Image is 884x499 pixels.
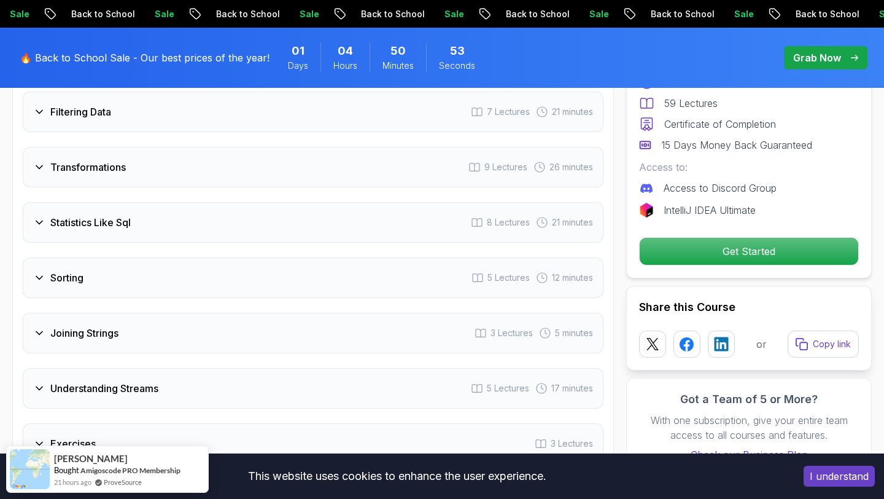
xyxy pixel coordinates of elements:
[9,463,785,490] div: This website uses cookies to enhance the user experience.
[487,8,571,20] p: Back to School
[338,42,353,60] span: 4 Hours
[639,413,859,442] p: With one subscription, give your entire team access to all courses and features.
[281,8,320,20] p: Sale
[552,272,593,284] span: 12 minutes
[50,326,118,340] h3: Joining Strings
[484,161,527,173] span: 9 Lectures
[439,60,475,72] span: Seconds
[426,8,465,20] p: Sale
[487,272,530,284] span: 5 Lectures
[639,391,859,408] h3: Got a Team of 5 or More?
[104,477,142,487] a: ProveSource
[551,382,593,395] span: 17 minutes
[23,147,603,187] button: Transformations9 Lectures 26 minutes
[639,299,859,316] h2: Share this Course
[382,60,414,72] span: Minutes
[198,8,281,20] p: Back to School
[343,8,426,20] p: Back to School
[664,181,777,195] p: Access to Discord Group
[136,8,176,20] p: Sale
[50,215,131,230] h3: Statistics Like Sql
[487,106,530,118] span: 7 Lectures
[50,160,126,175] h3: Transformations
[292,42,304,60] span: 1 Days
[23,202,603,243] button: Statistics Like Sql8 Lectures 21 minutes
[639,203,654,218] img: jetbrains logo
[54,454,128,464] span: [PERSON_NAME]
[551,438,593,450] span: 3 Lectures
[639,447,859,462] a: Check our Business Plan
[640,238,858,265] p: Get Started
[552,106,593,118] span: 21 minutes
[50,381,158,396] h3: Understanding Streams
[450,42,465,60] span: 53 Seconds
[664,203,756,218] p: IntelliJ IDEA Ultimate
[490,327,533,339] span: 3 Lectures
[54,477,91,487] span: 21 hours ago
[333,60,357,72] span: Hours
[552,216,593,229] span: 21 minutes
[804,466,875,487] button: Accept cookies
[632,8,716,20] p: Back to School
[664,96,718,111] p: 59 Lectures
[639,237,859,265] button: Get Started
[793,50,841,65] p: Grab Now
[571,8,610,20] p: Sale
[23,368,603,409] button: Understanding Streams5 Lectures 17 minutes
[288,60,308,72] span: Days
[661,138,812,152] p: 15 Days Money Back Guaranteed
[53,8,136,20] p: Back to School
[487,216,530,229] span: 8 Lectures
[23,92,603,132] button: Filtering Data7 Lectures 21 minutes
[20,50,269,65] p: 🔥 Back to School Sale - Our best prices of the year!
[50,270,83,285] h3: Sorting
[23,257,603,298] button: Sorting5 Lectures 12 minutes
[50,436,96,451] h3: Exercises
[664,117,776,132] p: Certificate of Completion
[390,42,406,60] span: 50 Minutes
[10,449,50,489] img: provesource social proof notification image
[555,327,593,339] span: 5 minutes
[788,331,859,358] button: Copy link
[23,423,603,464] button: Exercises3 Lectures
[549,161,593,173] span: 26 minutes
[50,104,111,119] h3: Filtering Data
[23,313,603,353] button: Joining Strings3 Lectures 5 minutes
[716,8,755,20] p: Sale
[639,160,859,175] p: Access to:
[80,466,180,475] a: Amigoscode PRO Membership
[54,465,79,475] span: Bought
[813,338,851,350] p: Copy link
[487,382,529,395] span: 5 Lectures
[756,337,767,352] p: or
[777,8,861,20] p: Back to School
